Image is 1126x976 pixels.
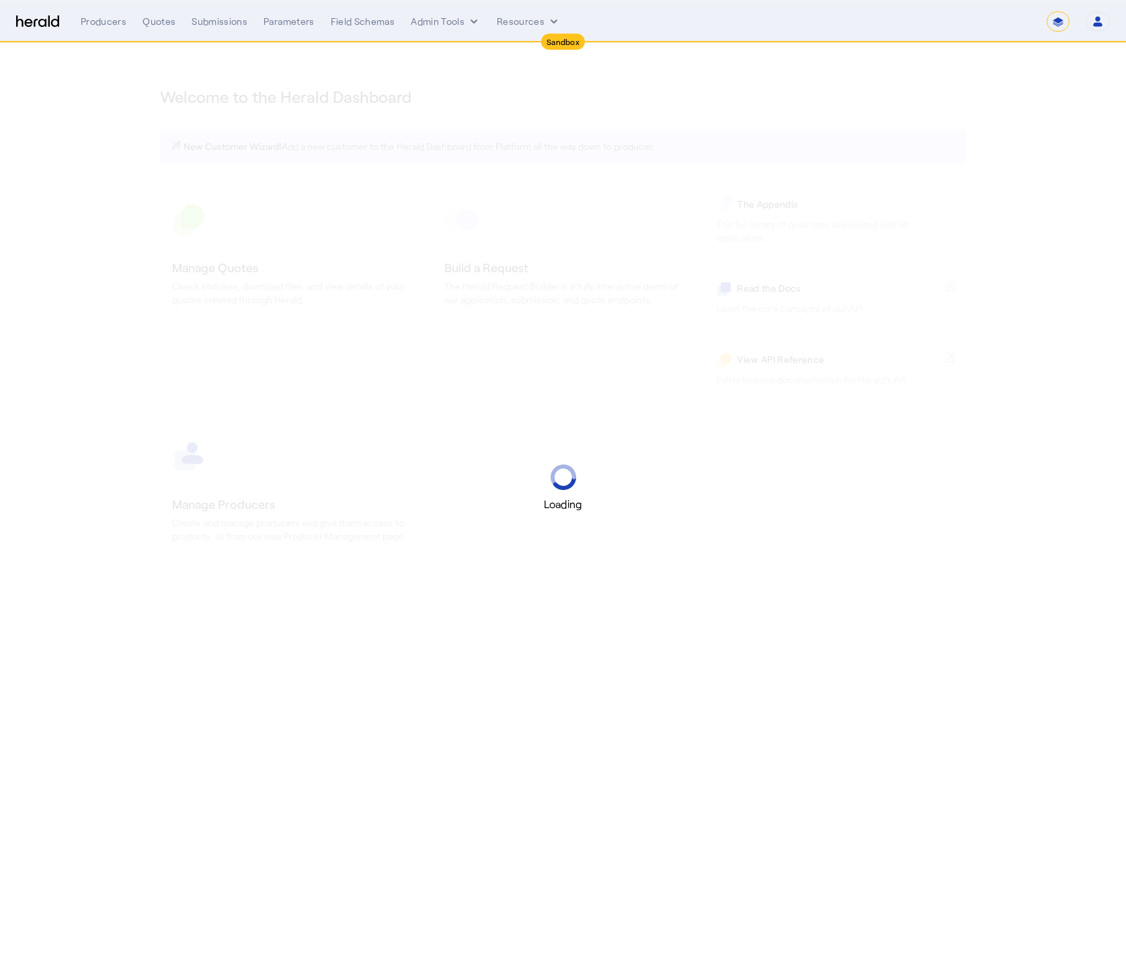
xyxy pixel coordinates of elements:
[411,15,481,28] button: internal dropdown menu
[541,34,585,50] div: Sandbox
[143,15,175,28] div: Quotes
[497,15,561,28] button: Resources dropdown menu
[192,15,247,28] div: Submissions
[331,15,395,28] div: Field Schemas
[264,15,315,28] div: Parameters
[16,15,59,28] img: Herald Logo
[81,15,126,28] div: Producers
